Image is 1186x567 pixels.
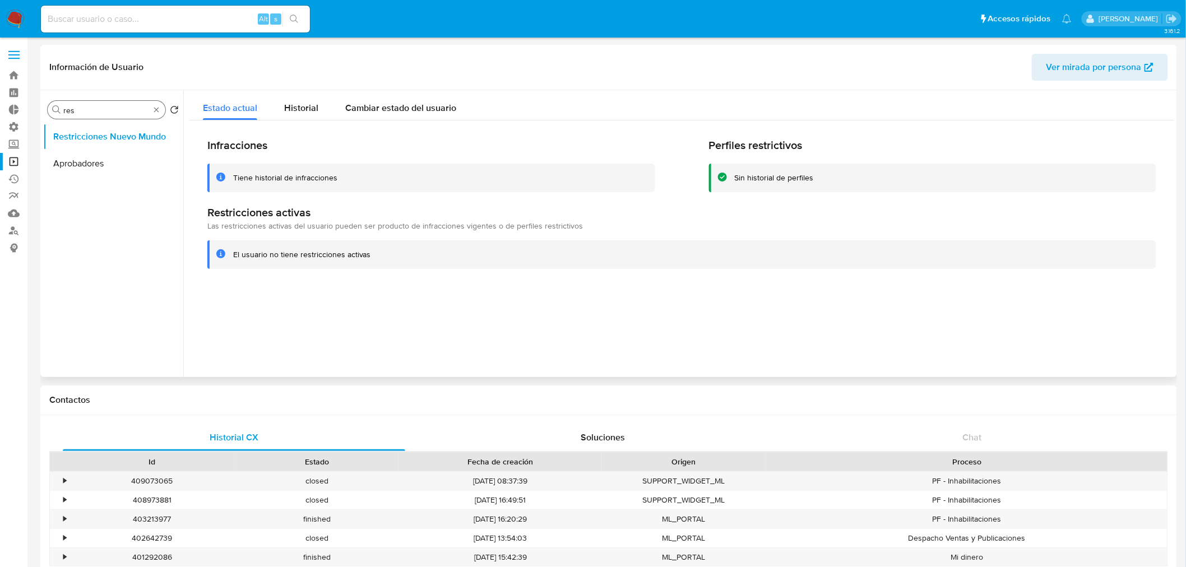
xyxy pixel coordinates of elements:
div: • [63,495,66,505]
div: 408973881 [70,491,234,509]
div: ML_PORTAL [601,548,766,566]
div: ML_PORTAL [601,529,766,547]
p: ludmila.lanatti@mercadolibre.com [1099,13,1162,24]
div: • [63,514,66,524]
div: PF - Inhabilitaciones [766,491,1168,509]
h1: Contactos [49,394,1168,406]
button: Borrar [152,105,161,114]
div: PF - Inhabilitaciones [766,472,1168,490]
div: Estado [242,456,391,467]
button: Volver al orden por defecto [170,105,179,118]
div: • [63,552,66,563]
div: 402642739 [70,529,234,547]
div: Mi dinero [766,548,1168,566]
div: Id [77,456,226,467]
div: finished [234,548,399,566]
div: 409073065 [70,472,234,490]
div: Origen [609,456,758,467]
div: PF - Inhabilitaciones [766,510,1168,528]
button: Restricciones Nuevo Mundo [43,123,183,150]
div: [DATE] 16:20:29 [399,510,601,528]
button: Buscar [52,105,61,114]
span: Soluciones [581,431,626,444]
div: [DATE] 15:42:39 [399,548,601,566]
span: Chat [963,431,982,444]
div: SUPPORT_WIDGET_ML [601,491,766,509]
input: Buscar [63,105,150,115]
div: 401292086 [70,548,234,566]
div: SUPPORT_WIDGET_ML [601,472,766,490]
div: ML_PORTAL [601,510,766,528]
div: [DATE] 16:49:51 [399,491,601,509]
button: search-icon [282,11,305,27]
input: Buscar usuario o caso... [41,12,310,26]
div: 403213977 [70,510,234,528]
button: Ver mirada por persona [1032,54,1168,81]
button: Aprobadores [43,150,183,177]
span: Alt [259,13,268,24]
div: closed [234,472,399,490]
h1: Información de Usuario [49,62,143,73]
a: Notificaciones [1062,14,1072,24]
div: [DATE] 13:54:03 [399,529,601,547]
div: Fecha de creación [407,456,594,467]
div: finished [234,510,399,528]
span: s [274,13,277,24]
div: • [63,476,66,486]
div: closed [234,491,399,509]
div: Despacho Ventas y Publicaciones [766,529,1168,547]
div: closed [234,529,399,547]
a: Salir [1166,13,1178,25]
div: [DATE] 08:37:39 [399,472,601,490]
div: • [63,533,66,543]
span: Ver mirada por persona [1046,54,1142,81]
div: Proceso [774,456,1160,467]
span: Historial CX [210,431,258,444]
span: Accesos rápidos [988,13,1051,25]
